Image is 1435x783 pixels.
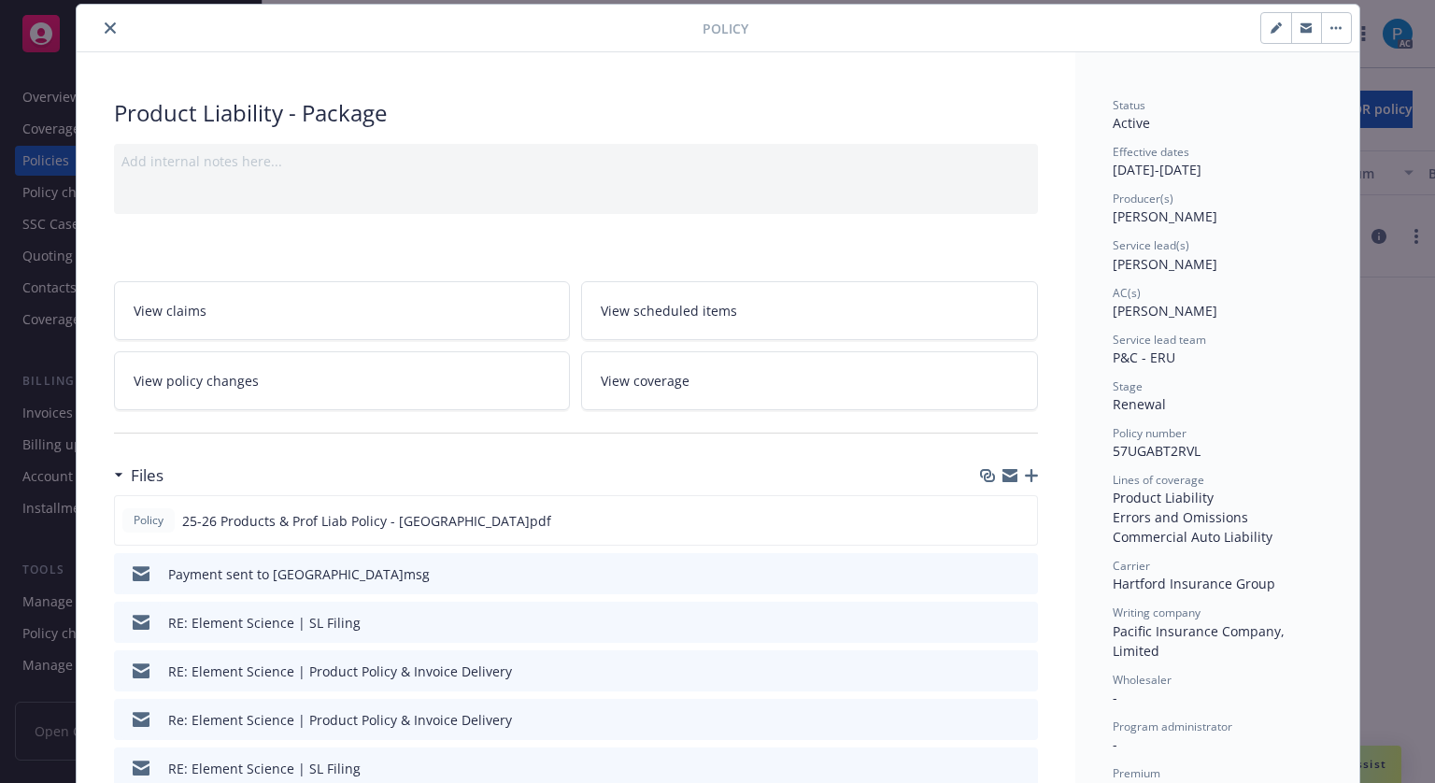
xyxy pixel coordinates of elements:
[1014,662,1030,681] button: preview file
[168,662,512,681] div: RE: Element Science | Product Policy & Invoice Delivery
[1113,395,1166,413] span: Renewal
[1113,207,1217,225] span: [PERSON_NAME]
[703,19,748,38] span: Policy
[1113,255,1217,273] span: [PERSON_NAME]
[114,281,571,340] a: View claims
[581,351,1038,410] a: View coverage
[168,710,512,730] div: Re: Element Science | Product Policy & Invoice Delivery
[1113,527,1322,547] div: Commercial Auto Liability
[581,281,1038,340] a: View scheduled items
[130,512,167,529] span: Policy
[1113,114,1150,132] span: Active
[1014,613,1030,633] button: preview file
[1113,302,1217,320] span: [PERSON_NAME]
[168,564,430,584] div: Payment sent to [GEOGRAPHIC_DATA]msg
[1113,425,1186,441] span: Policy number
[1113,719,1232,734] span: Program administrator
[1113,622,1288,660] span: Pacific Insurance Company, Limited
[984,613,999,633] button: download file
[1113,765,1160,781] span: Premium
[168,759,361,778] div: RE: Element Science | SL Filing
[1113,378,1143,394] span: Stage
[1113,488,1322,507] div: Product Liability
[1113,472,1204,488] span: Lines of coverage
[984,759,999,778] button: download file
[114,463,163,488] div: Files
[1113,285,1141,301] span: AC(s)
[1113,689,1117,706] span: -
[99,17,121,39] button: close
[131,463,163,488] h3: Files
[1113,507,1322,527] div: Errors and Omissions
[1113,97,1145,113] span: Status
[1113,605,1201,620] span: Writing company
[1014,759,1030,778] button: preview file
[1013,511,1030,531] button: preview file
[1113,191,1173,206] span: Producer(s)
[984,564,999,584] button: download file
[984,662,999,681] button: download file
[1113,237,1189,253] span: Service lead(s)
[1113,735,1117,753] span: -
[1113,332,1206,348] span: Service lead team
[114,351,571,410] a: View policy changes
[1113,144,1322,179] div: [DATE] - [DATE]
[983,511,998,531] button: download file
[1113,575,1275,592] span: Hartford Insurance Group
[1113,144,1189,160] span: Effective dates
[182,511,551,531] span: 25-26 Products & Prof Liab Policy - [GEOGRAPHIC_DATA]pdf
[601,371,689,391] span: View coverage
[134,301,206,320] span: View claims
[121,151,1030,171] div: Add internal notes here...
[168,613,361,633] div: RE: Element Science | SL Filing
[1014,564,1030,584] button: preview file
[114,97,1038,129] div: Product Liability - Package
[1113,558,1150,574] span: Carrier
[1113,349,1175,366] span: P&C - ERU
[134,371,259,391] span: View policy changes
[601,301,737,320] span: View scheduled items
[1113,672,1172,688] span: Wholesaler
[984,710,999,730] button: download file
[1014,710,1030,730] button: preview file
[1113,442,1201,460] span: 57UGABT2RVL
